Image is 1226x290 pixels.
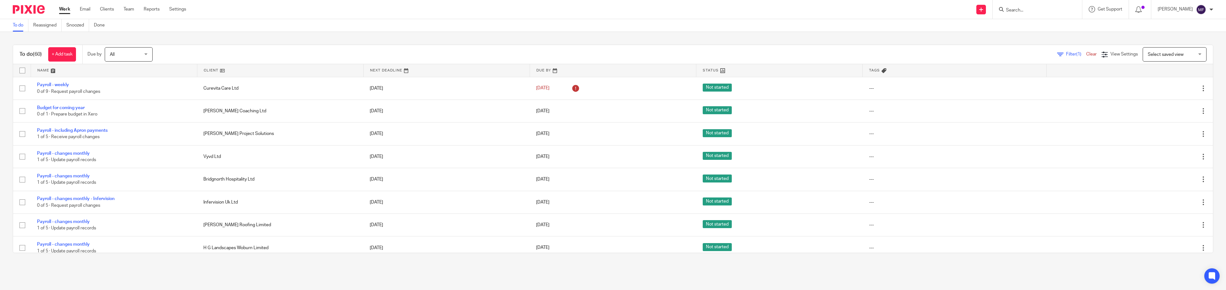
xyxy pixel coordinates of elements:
span: 1 of 5 · Receive payroll changes [37,135,100,139]
span: 1 of 5 · Update payroll records [37,158,96,162]
span: Tags [869,69,880,72]
a: Payroll - changes monthly [37,174,90,178]
a: Clients [100,6,114,12]
span: (60) [33,52,42,57]
td: [PERSON_NAME] Roofing Limited [197,214,363,236]
a: + Add task [48,47,76,62]
td: [PERSON_NAME] Coaching Ltd [197,100,363,122]
td: Vyvd Ltd [197,145,363,168]
a: Work [59,6,70,12]
a: Payroll - changes monthly [37,242,90,247]
span: [DATE] [536,154,549,159]
span: Not started [703,106,732,114]
span: Select saved view [1148,52,1184,57]
td: [DATE] [363,236,530,259]
a: Email [80,6,90,12]
td: [DATE] [363,214,530,236]
img: svg%3E [1196,4,1206,15]
p: [PERSON_NAME] [1158,6,1193,12]
td: Infervision Uk Ltd [197,191,363,213]
div: --- [869,153,1040,160]
td: H G Landscapes Woburn Limited [197,236,363,259]
td: Curevita Care Ltd [197,77,363,100]
span: Not started [703,220,732,228]
img: Pixie [13,5,45,14]
td: [DATE] [363,123,530,145]
span: [DATE] [536,109,549,113]
span: 0 of 5 · Request payroll changes [37,203,100,208]
span: 1 of 5 · Update payroll records [37,249,96,253]
input: Search [1005,8,1063,13]
div: --- [869,130,1040,137]
td: Bridgnorth Hospitality Ltd [197,168,363,191]
a: Reports [144,6,160,12]
span: Not started [703,243,732,251]
div: --- [869,222,1040,228]
a: Team [124,6,134,12]
span: Get Support [1098,7,1122,11]
h1: To do [19,51,42,58]
span: 1 of 5 · Update payroll records [37,226,96,230]
a: Snoozed [66,19,89,32]
span: Not started [703,197,732,205]
span: Filter [1066,52,1086,56]
span: View Settings [1110,52,1138,56]
span: (1) [1076,52,1081,56]
span: Not started [703,129,732,137]
a: To do [13,19,28,32]
td: [DATE] [363,168,530,191]
a: Budget for coming year [37,106,85,110]
span: 1 of 5 · Update payroll records [37,181,96,185]
td: [DATE] [363,77,530,100]
td: [DATE] [363,145,530,168]
td: [DATE] [363,191,530,213]
span: [DATE] [536,246,549,250]
a: Clear [1086,52,1097,56]
div: --- [869,176,1040,182]
div: --- [869,85,1040,92]
span: All [110,52,115,57]
td: [DATE] [363,100,530,122]
span: Not started [703,84,732,92]
a: Payroll - changes monthly - Infervision [37,197,115,201]
div: --- [869,245,1040,251]
span: Not started [703,175,732,182]
span: [DATE] [536,131,549,136]
a: Settings [169,6,186,12]
td: [PERSON_NAME] Project Solutions [197,123,363,145]
a: Payroll - changes monthly [37,219,90,224]
a: Payroll - weekly [37,83,69,87]
p: Due by [87,51,102,57]
span: 0 of 9 · Request payroll changes [37,89,100,94]
div: --- [869,199,1040,205]
span: [DATE] [536,200,549,204]
div: --- [869,108,1040,114]
a: Payroll - changes monthly [37,151,90,156]
span: [DATE] [536,223,549,227]
span: [DATE] [536,86,549,91]
a: Reassigned [33,19,62,32]
span: Not started [703,152,732,160]
span: 0 of 1 · Prepare budget in Xero [37,112,97,116]
a: Payroll - including Apron payments [37,128,108,133]
a: Done [94,19,110,32]
span: [DATE] [536,177,549,182]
